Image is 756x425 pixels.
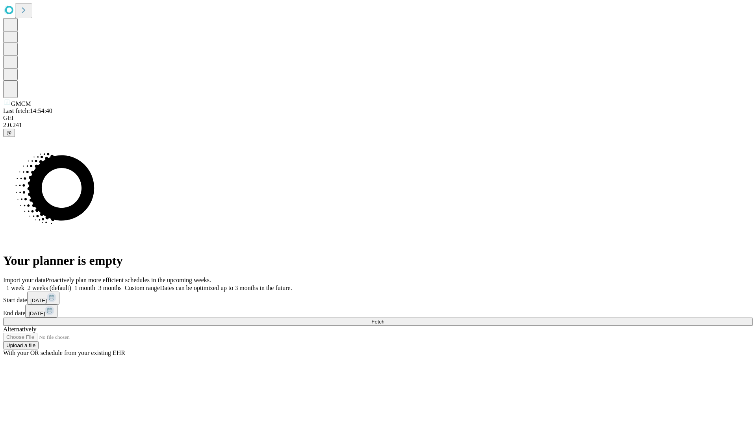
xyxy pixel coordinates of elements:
[74,285,95,291] span: 1 month
[3,277,46,283] span: Import your data
[11,100,31,107] span: GMCM
[3,326,36,333] span: Alternatively
[28,285,71,291] span: 2 weeks (default)
[46,277,211,283] span: Proactively plan more efficient schedules in the upcoming weeks.
[28,310,45,316] span: [DATE]
[3,341,39,349] button: Upload a file
[125,285,160,291] span: Custom range
[160,285,292,291] span: Dates can be optimized up to 3 months in the future.
[3,253,753,268] h1: Your planner is empty
[27,292,59,305] button: [DATE]
[3,122,753,129] div: 2.0.241
[3,305,753,318] div: End date
[3,349,125,356] span: With your OR schedule from your existing EHR
[3,129,15,137] button: @
[371,319,384,325] span: Fetch
[98,285,122,291] span: 3 months
[30,297,47,303] span: [DATE]
[6,130,12,136] span: @
[3,318,753,326] button: Fetch
[3,107,52,114] span: Last fetch: 14:54:40
[3,292,753,305] div: Start date
[6,285,24,291] span: 1 week
[3,115,753,122] div: GEI
[25,305,57,318] button: [DATE]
